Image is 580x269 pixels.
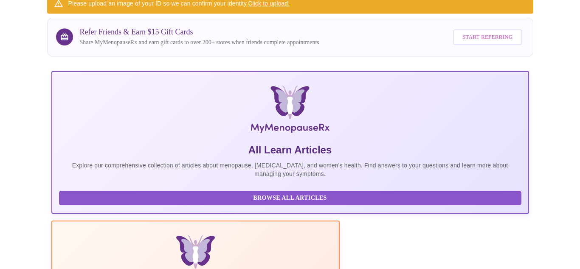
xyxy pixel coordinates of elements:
[59,143,521,157] h5: All Learn Articles
[80,28,319,37] h3: Refer Friends & Earn $15 Gift Cards
[130,85,449,136] img: MyMenopauseRx Logo
[462,32,512,42] span: Start Referring
[451,25,524,49] a: Start Referring
[59,194,524,201] a: Browse All Articles
[59,191,521,206] button: Browse All Articles
[453,29,522,45] button: Start Referring
[80,38,319,47] p: Share MyMenopauseRx and earn gift cards to over 200+ stores when friends complete appointments
[59,161,521,178] p: Explore our comprehensive collection of articles about menopause, [MEDICAL_DATA], and women's hea...
[68,193,513,204] span: Browse All Articles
